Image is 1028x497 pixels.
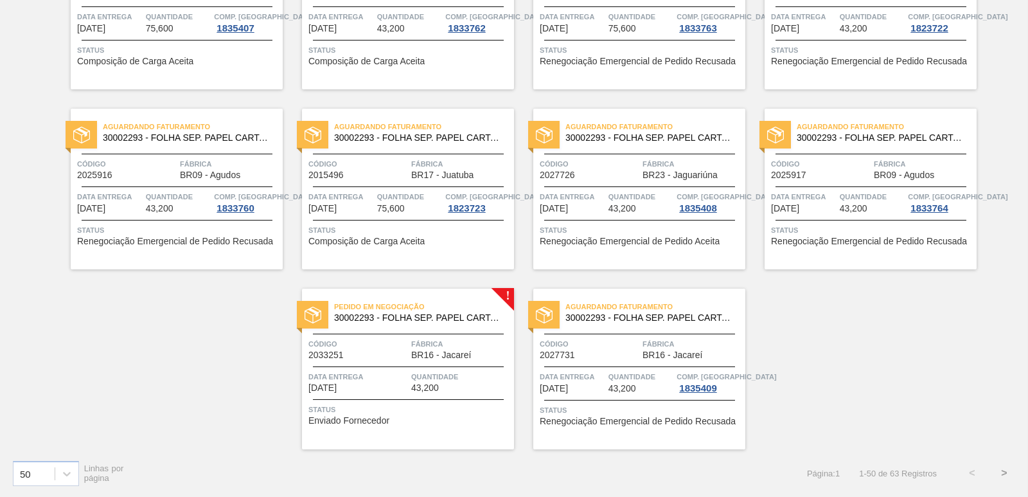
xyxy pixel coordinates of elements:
span: 2027731 [540,350,575,360]
span: Página : 1 [807,469,840,478]
a: Comp. [GEOGRAPHIC_DATA]1823723 [445,190,511,213]
span: Fábrica [874,158,973,170]
img: status [767,127,784,143]
span: Renegociação Emergencial de Pedido Recusada [771,57,967,66]
span: Quantidade [608,370,674,383]
span: Fábrica [180,158,279,170]
span: Código [77,158,177,170]
img: status [305,127,321,143]
span: Data entrega [540,190,605,203]
a: statusAguardando Faturamento30002293 - FOLHA SEP. PAPEL CARTAO 1200x1000M 350gCódigo2025917Fábric... [745,109,977,269]
span: 43,200 [608,204,636,213]
span: Data entrega [308,370,408,383]
span: Código [540,158,639,170]
span: Comp. Carga [445,10,545,23]
span: Código [308,158,408,170]
span: Fábrica [642,338,742,350]
span: Status [308,224,511,237]
span: Status [540,224,742,237]
img: status [305,307,321,323]
span: Aguardando Faturamento [565,120,745,133]
span: 22/10/2025 [77,24,105,33]
div: 1833764 [908,203,950,213]
span: 75,600 [146,24,173,33]
span: 29/10/2025 [540,384,568,393]
span: Quantidade [146,10,211,23]
span: Quantidade [840,10,905,23]
span: Composição de Carga Aceita [308,237,425,246]
span: Quantidade [840,190,905,203]
button: > [988,457,1020,489]
div: 1833760 [214,203,256,213]
span: 27/10/2025 [771,204,799,213]
a: Comp. [GEOGRAPHIC_DATA]1833760 [214,190,279,213]
div: 1833763 [677,23,719,33]
span: 43,200 [840,204,867,213]
span: Quantidade [608,10,674,23]
span: Comp. Carga [908,190,1007,203]
span: 2027726 [540,170,575,180]
span: Data entrega [308,10,374,23]
span: Status [77,224,279,237]
a: Comp. [GEOGRAPHIC_DATA]1835408 [677,190,742,213]
span: Quantidade [608,190,674,203]
span: Data entrega [540,370,605,383]
span: 30002293 - FOLHA SEP. PAPEL CARTAO 1200x1000M 350g [565,133,735,143]
span: 1 - 50 de 63 Registros [859,469,937,478]
span: BR17 - Juatuba [411,170,474,180]
span: Status [771,44,973,57]
button: < [956,457,988,489]
span: BR09 - Agudos [180,170,240,180]
span: Renegociação Emergencial de Pedido Recusada [771,237,967,246]
span: Composição de Carga Aceita [77,57,193,66]
span: Quantidade [411,370,511,383]
a: Comp. [GEOGRAPHIC_DATA]1833763 [677,10,742,33]
a: Comp. [GEOGRAPHIC_DATA]1823722 [908,10,973,33]
a: statusAguardando Faturamento30002293 - FOLHA SEP. PAPEL CARTAO 1200x1000M 350gCódigo2025916Fábric... [51,109,283,269]
span: Data entrega [771,10,837,23]
span: 27/10/2025 [308,383,337,393]
span: Comp. Carga [445,190,545,203]
a: !statusPedido em Negociação30002293 - FOLHA SEP. PAPEL CARTAO 1200x1000M 350gCódigo2033251Fábrica... [283,289,514,449]
span: Comp. Carga [214,190,314,203]
span: Data entrega [77,190,143,203]
span: Renegociação Emergencial de Pedido Recusada [540,57,736,66]
span: Renegociação Emergencial de Pedido Aceita [540,237,720,246]
div: 1835408 [677,203,719,213]
span: 24/10/2025 [771,24,799,33]
a: statusAguardando Faturamento30002293 - FOLHA SEP. PAPEL CARTAO 1200x1000M 350gCódigo2027731Fábric... [514,289,745,449]
span: 27/10/2025 [308,204,337,213]
span: Pedido em Negociação [334,300,514,313]
span: 43,200 [146,204,173,213]
div: 1823722 [908,23,950,33]
span: 24/10/2025 [540,24,568,33]
a: Comp. [GEOGRAPHIC_DATA]1835409 [677,370,742,393]
div: 1823723 [445,203,488,213]
img: status [536,307,553,323]
span: Renegociação Emergencial de Pedido Recusada [540,417,736,426]
span: 75,600 [377,204,405,213]
span: 43,200 [411,383,439,393]
a: statusAguardando Faturamento30002293 - FOLHA SEP. PAPEL CARTAO 1200x1000M 350gCódigo2015496Fábric... [283,109,514,269]
a: statusAguardando Faturamento30002293 - FOLHA SEP. PAPEL CARTAO 1200x1000M 350gCódigo2027726Fábric... [514,109,745,269]
span: Data entrega [77,10,143,23]
span: Comp. Carga [677,370,776,383]
span: Quantidade [146,190,211,203]
span: Status [308,403,511,416]
span: Comp. Carga [677,10,776,23]
span: Renegociação Emergencial de Pedido Recusada [77,237,273,246]
span: Aguardando Faturamento [103,120,283,133]
img: status [536,127,553,143]
span: Data entrega [771,190,837,203]
span: Status [540,404,742,417]
div: 1835409 [677,383,719,393]
a: Comp. [GEOGRAPHIC_DATA]1835407 [214,10,279,33]
span: 22/10/2025 [308,24,337,33]
span: Comp. Carga [908,10,1007,23]
span: BR23 - Jaguariúna [642,170,718,180]
span: Quantidade [377,190,443,203]
span: Código [540,338,639,350]
span: Status [540,44,742,57]
span: Data entrega [540,10,605,23]
span: 24/10/2025 [77,204,105,213]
